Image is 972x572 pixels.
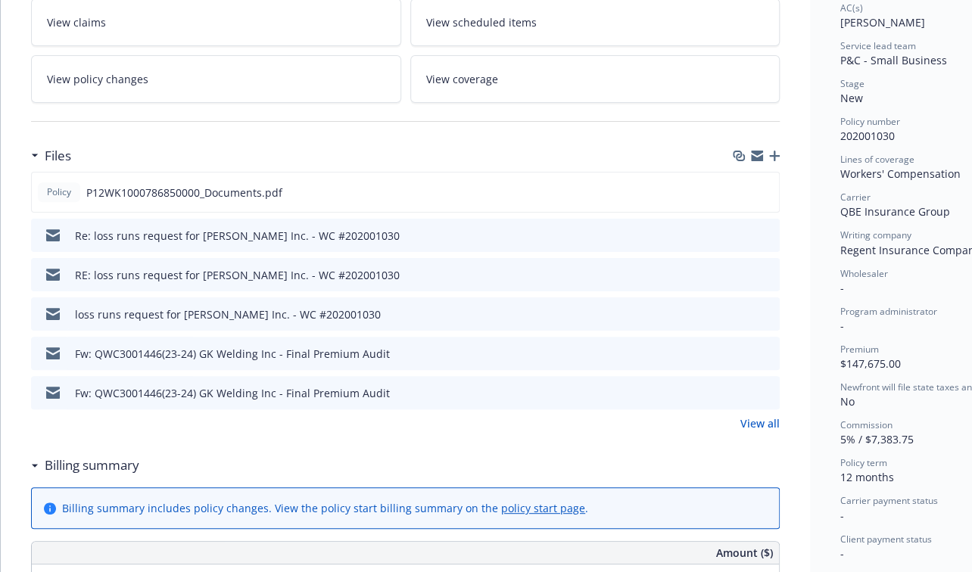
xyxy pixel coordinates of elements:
[426,14,537,30] span: View scheduled items
[75,385,390,401] div: Fw: QWC3001446(23-24) GK Welding Inc - Final Premium Audit
[75,228,400,244] div: Re: loss runs request for [PERSON_NAME] Inc. - WC #202001030
[62,500,588,516] div: Billing summary includes policy changes. View the policy start billing summary on the .
[735,185,747,201] button: download file
[759,185,773,201] button: preview file
[840,508,844,523] span: -
[840,305,937,318] span: Program administrator
[760,306,774,322] button: preview file
[47,71,148,87] span: View policy changes
[31,455,139,475] div: Billing summary
[45,146,71,166] h3: Files
[840,470,894,484] span: 12 months
[840,533,932,546] span: Client payment status
[840,343,879,356] span: Premium
[840,319,844,333] span: -
[840,432,914,446] span: 5% / $7,383.75
[736,385,748,401] button: download file
[736,267,748,283] button: download file
[840,39,916,52] span: Service lead team
[840,77,865,90] span: Stage
[840,267,888,280] span: Wholesaler
[840,418,893,431] span: Commission
[75,267,400,283] div: RE: loss runs request for [PERSON_NAME] Inc. - WC #202001030
[840,228,911,241] span: Writing company
[47,14,106,30] span: View claims
[31,146,71,166] div: Files
[45,455,139,475] h3: Billing summary
[840,394,855,409] span: No
[716,545,773,561] span: Amount ($)
[736,228,748,244] button: download file
[501,501,585,515] a: policy start page
[75,306,381,322] div: loss runs request for [PERSON_NAME] Inc. - WC #202001030
[840,129,895,143] span: 202001030
[840,91,863,105] span: New
[75,346,390,362] div: Fw: QWC3001446(23-24) GK Welding Inc - Final Premium Audit
[840,115,900,128] span: Policy number
[840,2,863,14] span: AC(s)
[840,191,871,204] span: Carrier
[840,356,901,371] span: $147,675.00
[760,346,774,362] button: preview file
[410,55,780,103] a: View coverage
[840,456,887,469] span: Policy term
[840,204,950,219] span: QBE Insurance Group
[760,228,774,244] button: preview file
[426,71,498,87] span: View coverage
[840,53,947,67] span: P&C - Small Business
[736,306,748,322] button: download file
[760,385,774,401] button: preview file
[840,281,844,295] span: -
[44,185,74,199] span: Policy
[840,546,844,561] span: -
[840,494,938,507] span: Carrier payment status
[31,55,401,103] a: View policy changes
[86,185,282,201] span: P12WK1000786850000_Documents.pdf
[840,153,914,166] span: Lines of coverage
[760,267,774,283] button: preview file
[840,15,925,30] span: [PERSON_NAME]
[740,415,780,431] a: View all
[736,346,748,362] button: download file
